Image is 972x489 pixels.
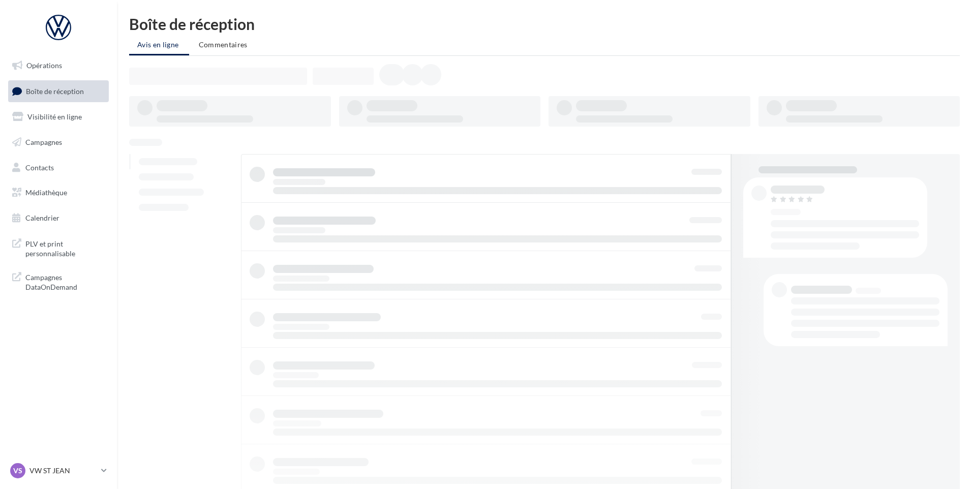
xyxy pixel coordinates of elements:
[26,61,62,70] span: Opérations
[13,466,22,476] span: VS
[199,40,248,49] span: Commentaires
[25,237,105,259] span: PLV et print personnalisable
[6,233,111,263] a: PLV et print personnalisable
[25,188,67,197] span: Médiathèque
[26,86,84,95] span: Boîte de réception
[6,106,111,128] a: Visibilité en ligne
[6,80,111,102] a: Boîte de réception
[6,207,111,229] a: Calendrier
[25,213,59,222] span: Calendrier
[29,466,97,476] p: VW ST JEAN
[25,138,62,146] span: Campagnes
[6,55,111,76] a: Opérations
[27,112,82,121] span: Visibilité en ligne
[8,461,109,480] a: VS VW ST JEAN
[6,182,111,203] a: Médiathèque
[129,16,960,32] div: Boîte de réception
[6,266,111,296] a: Campagnes DataOnDemand
[6,132,111,153] a: Campagnes
[25,270,105,292] span: Campagnes DataOnDemand
[6,157,111,178] a: Contacts
[25,163,54,171] span: Contacts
